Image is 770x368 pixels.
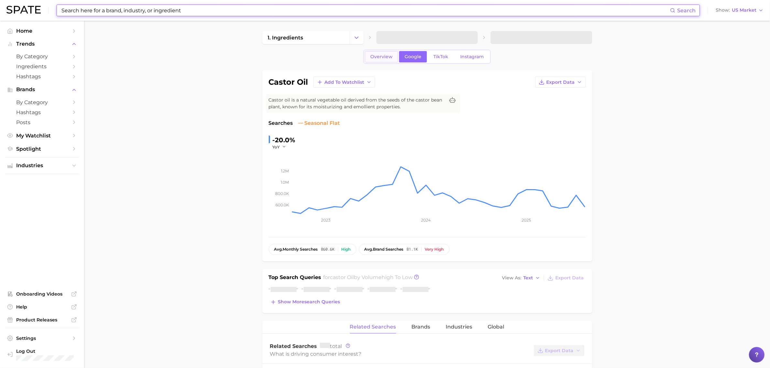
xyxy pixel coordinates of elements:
span: Show more search queries [278,299,340,305]
tspan: 1.2m [281,168,289,173]
a: Onboarding Videos [5,289,79,299]
button: YoY [273,144,287,150]
span: Add to Watchlist [325,80,364,85]
span: seasonal flat [298,119,340,127]
button: Export Data [534,345,584,356]
tspan: 800.0k [275,191,289,196]
img: SPATE [6,6,41,14]
span: by Category [16,99,68,105]
button: View AsText [501,274,542,282]
span: Ingredients [16,63,68,70]
img: seasonal flat [298,121,303,126]
span: castor oil [330,274,354,280]
div: High [342,247,351,252]
tspan: 600.0k [276,202,289,207]
span: Hashtags [16,73,68,80]
tspan: 2024 [421,218,431,222]
span: View As [502,276,522,280]
span: monthly searches [274,247,318,252]
span: Related Searches [270,343,317,349]
button: avg.brand searches81.1kVery high [359,244,450,255]
span: Castor oil is a natural vegetable oil derived from the seeds of the castor bean plant, known for ... [269,97,445,110]
span: Export Data [545,348,574,353]
span: Search [677,7,696,14]
a: Help [5,302,79,312]
a: Product Releases [5,315,79,325]
span: Trends [16,41,68,47]
span: Export Data [547,80,575,85]
span: Industries [446,324,472,330]
button: Show moresearch queries [269,298,342,307]
tspan: 2025 [522,218,531,222]
h2: for by Volume [323,274,413,283]
span: high to low [382,274,413,280]
a: Spotlight [5,144,79,154]
a: Settings [5,333,79,343]
a: Home [5,26,79,36]
span: Instagram [460,54,484,60]
div: Very high [425,247,444,252]
a: Log out. Currently logged in with e-mail michelle.ng@mavbeautybrands.com. [5,346,79,363]
a: Hashtags [5,71,79,81]
button: Brands [5,85,79,94]
span: 1. ingredients [268,35,303,41]
span: Home [16,28,68,34]
span: Searches [269,119,293,127]
span: Log Out [16,348,100,354]
span: Brands [412,324,430,330]
input: Search here for a brand, industry, or ingredient [61,5,670,16]
span: Settings [16,335,68,341]
div: What is driving consumer interest? [270,350,531,358]
a: My Watchlist [5,131,79,141]
a: Posts [5,117,79,127]
span: My Watchlist [16,133,68,139]
button: Industries [5,161,79,170]
span: Hashtags [16,109,68,115]
a: Google [399,51,427,62]
button: Export Data [535,77,586,88]
a: TikTok [428,51,454,62]
span: by Category [16,53,68,60]
abbr: average [364,247,373,252]
span: brand searches [364,247,404,252]
button: ShowUS Market [714,6,765,15]
span: Brands [16,87,68,92]
abbr: average [274,247,283,252]
span: Product Releases [16,317,68,323]
span: Google [405,54,421,60]
a: by Category [5,97,79,107]
a: 1. ingredients [262,31,350,44]
button: avg.monthly searches860.6kHigh [269,244,356,255]
div: -20.0% [273,135,296,145]
span: US Market [732,8,756,12]
span: Spotlight [16,146,68,152]
h1: Top Search Queries [269,274,321,283]
span: 81.1k [407,247,418,252]
button: Trends [5,39,79,49]
button: Export Data [546,274,585,283]
tspan: 1.0m [281,180,289,185]
span: Text [524,276,533,280]
span: Help [16,304,68,310]
button: Change Category [350,31,363,44]
button: Add to Watchlist [313,77,375,88]
a: by Category [5,51,79,61]
a: Instagram [455,51,489,62]
span: Posts [16,119,68,125]
span: TikTok [433,54,448,60]
span: Export Data [556,275,584,281]
a: Overview [365,51,398,62]
span: Industries [16,163,68,168]
span: total [320,343,342,349]
span: Global [488,324,504,330]
span: YoY [273,144,280,150]
a: Hashtags [5,107,79,117]
h1: castor oil [269,78,308,86]
tspan: 2023 [321,218,331,222]
span: Overview [370,54,393,60]
span: Related Searches [350,324,396,330]
a: Ingredients [5,61,79,71]
span: Onboarding Videos [16,291,68,297]
span: Show [716,8,730,12]
span: 860.6k [321,247,335,252]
